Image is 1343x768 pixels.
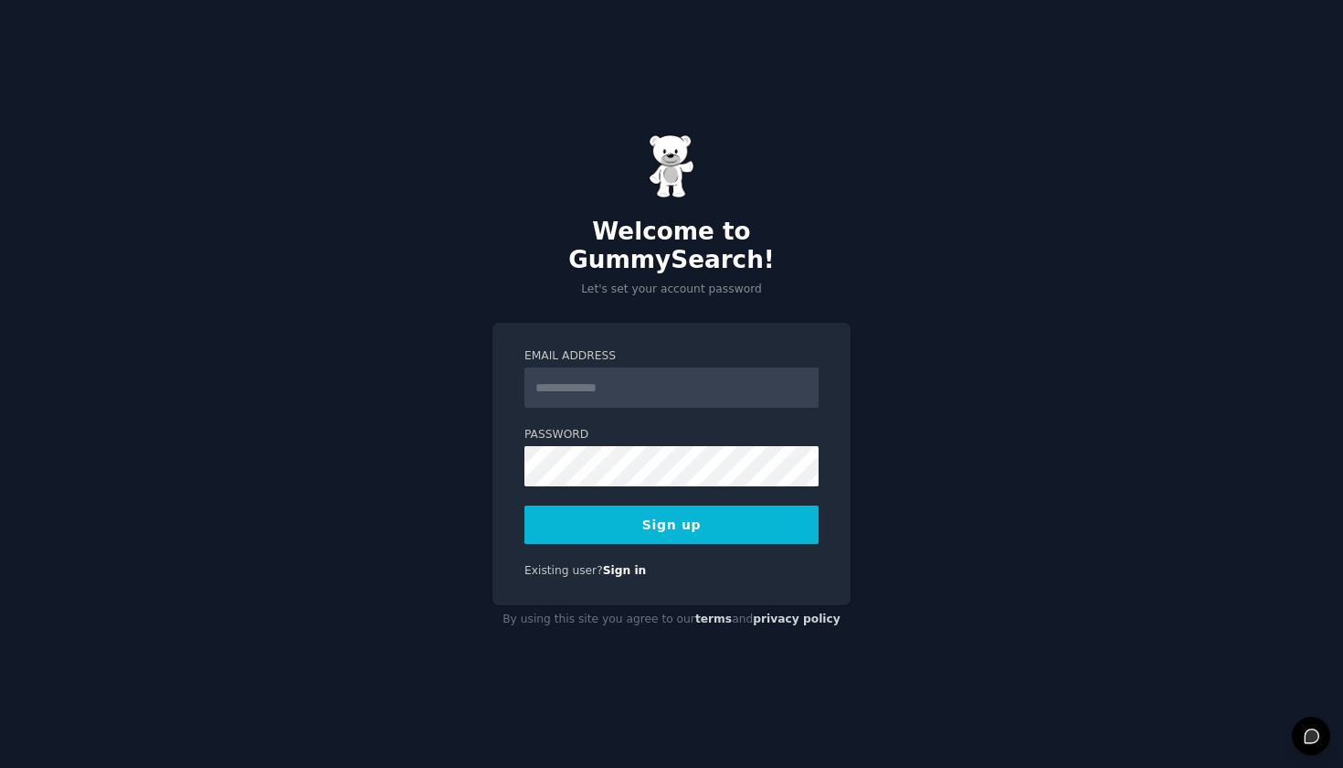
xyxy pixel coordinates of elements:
[695,613,732,625] a: terms
[649,134,694,198] img: Gummy Bear
[753,613,841,625] a: privacy policy
[524,427,819,443] label: Password
[492,218,851,275] h2: Welcome to GummySearch!
[524,564,603,577] span: Existing user?
[492,605,851,635] div: By using this site you agree to our and
[524,348,819,365] label: Email Address
[524,506,819,544] button: Sign up
[492,282,851,298] p: Let's set your account password
[603,564,647,577] a: Sign in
